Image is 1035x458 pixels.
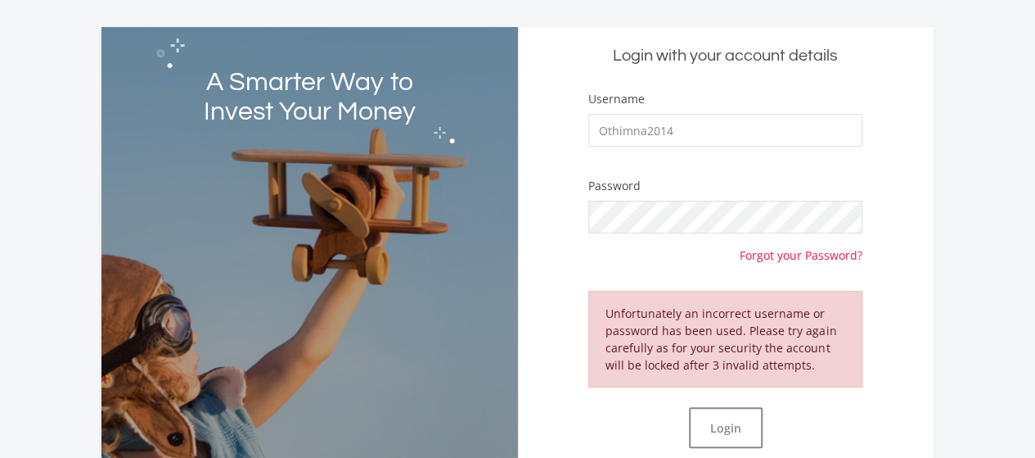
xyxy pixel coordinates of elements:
[588,291,862,388] div: Unfortunately an incorrect username or password has been used. Please try again carefully as for ...
[185,68,434,127] h2: A Smarter Way to Invest Your Money
[588,91,645,107] label: Username
[740,234,862,264] a: Forgot your Password?
[588,178,641,194] label: Password
[689,407,763,448] button: Login
[530,45,921,67] h5: Login with your account details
